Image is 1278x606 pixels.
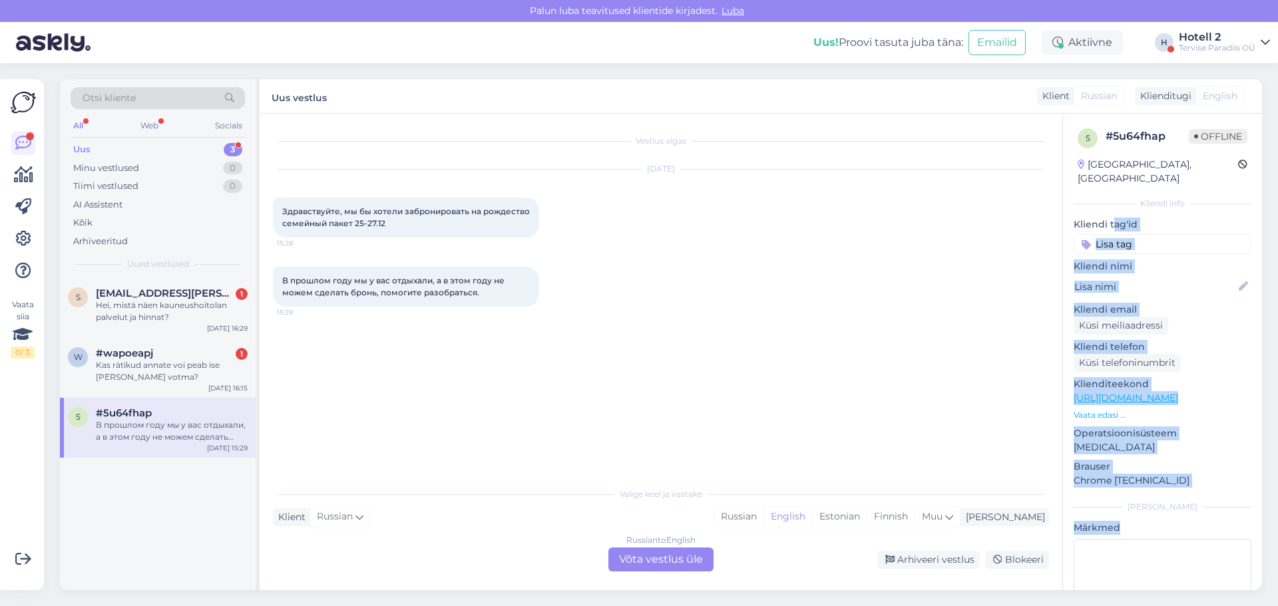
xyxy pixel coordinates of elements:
span: 15:29 [277,307,327,317]
div: Vestlus algas [273,135,1049,147]
div: 0 / 3 [11,347,35,359]
div: Valige keel ja vastake [273,488,1049,500]
div: Kliendi info [1074,198,1251,210]
span: #wapoeapj [96,347,153,359]
div: 0 [223,162,242,175]
div: Tiimi vestlused [73,180,138,193]
div: English [763,507,812,527]
button: Emailid [968,30,1026,55]
span: #5u64fhap [96,407,152,419]
div: Minu vestlused [73,162,139,175]
div: Võta vestlus üle [608,547,714,571]
span: Luba [718,5,748,17]
div: Aktiivne [1042,31,1123,55]
div: H [1155,33,1173,52]
div: Arhiveeritud [73,235,128,248]
div: В прошлом году мы у вас отдыхали, а в этом году не можем сделать бронь, помогите разобраться. [96,419,248,443]
div: 1 [236,288,248,300]
span: Здравствуйте, мы бы хотели забронировать на рождество семейный пакет 25-27.12 [282,206,532,228]
p: Brauser [1074,460,1251,474]
div: Hei, mistä näen kauneushoitolan palvelut ja hinnat? [96,299,248,323]
div: Proovi tasuta juba täna: [813,35,963,51]
p: [MEDICAL_DATA] [1074,440,1251,454]
div: # 5u64fhap [1106,128,1189,144]
div: [DATE] 15:29 [207,443,248,453]
p: Vaata edasi ... [1074,409,1251,421]
div: [DATE] [273,163,1049,175]
span: В прошлом году мы у вас отдыхали, а в этом году не можем сделать бронь, помогите разобраться. [282,275,507,297]
div: 3 [224,143,242,156]
label: Uus vestlus [272,87,327,105]
input: Lisa tag [1074,234,1251,254]
div: Kas rätikud annate voi peab ise [PERSON_NAME] votma? [96,359,248,383]
div: [DATE] 16:15 [208,383,248,393]
div: Arhiveeri vestlus [877,551,980,569]
div: Finnish [867,507,915,527]
div: 1 [236,348,248,360]
input: Lisa nimi [1074,279,1236,294]
p: Chrome [TECHNICAL_ID] [1074,474,1251,488]
span: Muu [922,510,943,522]
div: Hotell 2 [1179,32,1255,43]
span: Otsi kliente [83,91,136,105]
div: Küsi meiliaadressi [1074,317,1168,335]
div: Klient [273,510,306,524]
div: Klient [1037,89,1070,103]
div: 0 [223,180,242,193]
p: Märkmed [1074,521,1251,535]
span: s [76,292,81,302]
div: Uus [73,143,91,156]
div: [PERSON_NAME] [960,510,1045,524]
p: Kliendi telefon [1074,340,1251,354]
div: [GEOGRAPHIC_DATA], [GEOGRAPHIC_DATA] [1078,158,1238,186]
p: Kliendi tag'id [1074,218,1251,231]
div: Vaata siia [11,299,35,359]
p: Operatsioonisüsteem [1074,426,1251,440]
span: 15:28 [277,238,327,248]
span: 5 [1086,133,1090,143]
a: [URL][DOMAIN_NAME] [1074,392,1178,404]
p: Kliendi nimi [1074,259,1251,273]
div: Tervise Paradiis OÜ [1179,43,1255,53]
div: Blokeeri [985,551,1049,569]
div: Küsi telefoninumbrit [1074,354,1181,372]
div: [DATE] 16:29 [207,323,248,333]
p: Kliendi email [1074,303,1251,317]
span: 5 [76,412,81,422]
img: Askly Logo [11,90,36,115]
span: sini.lehtinen@gmail.com [96,287,234,299]
div: AI Assistent [73,198,122,212]
span: Russian [1081,89,1117,103]
b: Uus! [813,36,839,49]
div: Web [138,117,161,134]
a: Hotell 2Tervise Paradiis OÜ [1179,32,1270,53]
div: Russian [714,507,763,527]
span: w [74,352,83,362]
div: All [71,117,86,134]
span: Offline [1189,129,1247,144]
div: Klienditugi [1135,89,1191,103]
span: Russian [317,510,353,524]
span: English [1203,89,1237,103]
div: Socials [212,117,245,134]
div: Estonian [812,507,867,527]
span: Uued vestlused [127,258,189,270]
div: Russian to English [626,534,696,546]
p: Klienditeekond [1074,377,1251,391]
div: [PERSON_NAME] [1074,501,1251,513]
div: Kõik [73,216,93,229]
